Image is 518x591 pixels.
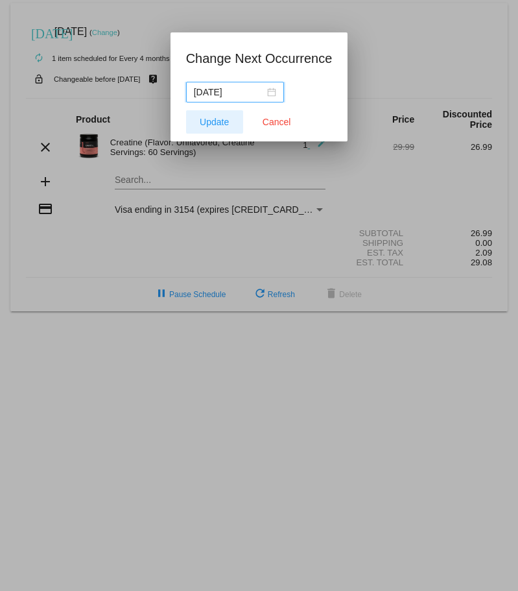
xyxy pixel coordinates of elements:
input: Select date [194,85,265,99]
span: Cancel [263,117,291,127]
span: Update [200,117,229,127]
h1: Change Next Occurrence [186,48,333,69]
button: Update [186,110,243,134]
button: Close dialog [248,110,305,134]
